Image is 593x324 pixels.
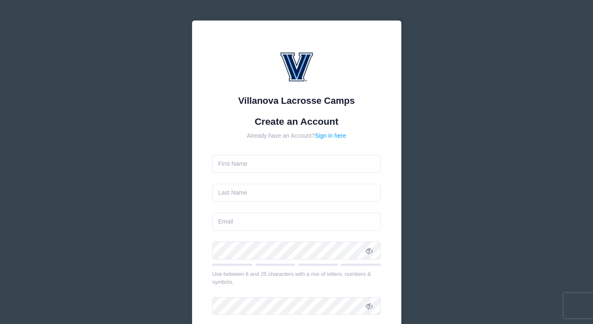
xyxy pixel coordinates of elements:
[315,132,346,139] a: Sign in here
[212,116,381,127] h1: Create an Account
[212,131,381,140] div: Already have an Account?
[212,155,381,173] input: First Name
[212,270,381,286] div: Use between 6 and 25 characters with a mix of letters, numbers & symbols.
[212,184,381,202] input: Last Name
[212,94,381,108] div: Villanova Lacrosse Camps
[272,41,322,91] img: Villanova Lacrosse Camps
[212,213,381,231] input: Email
